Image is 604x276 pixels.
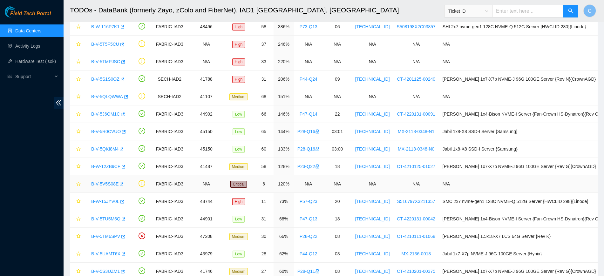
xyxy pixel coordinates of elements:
a: B-V-5UAMT6X [91,251,120,256]
span: check-circle [139,163,145,169]
span: star [76,217,81,222]
span: High [232,58,245,65]
td: 58 [254,158,274,175]
span: lock [315,269,320,273]
span: star [76,112,81,117]
td: 120% [274,175,294,193]
span: High [232,24,245,30]
a: B-V-5S1S0OZ [91,77,119,82]
td: 73% [274,193,294,210]
span: Medium [229,93,248,100]
span: search [568,8,573,14]
td: 48744 [187,193,226,210]
span: Field Tech Portal [10,11,51,17]
a: [TECHNICAL_ID] [355,77,390,82]
a: CT-4220131-00042 [397,216,435,221]
a: B-W-116P7K1 [91,24,119,29]
span: Low [233,216,245,223]
span: High [232,76,245,83]
a: [TECHNICAL_ID] [355,129,390,134]
a: P44-Q12 [300,251,317,256]
td: FABRIC-IAD3 [153,36,187,53]
td: 45150 [187,123,226,140]
td: N/A [393,175,439,193]
td: 33 [254,53,274,71]
td: FABRIC-IAD3 [153,228,187,245]
td: 386% [274,18,294,36]
td: 45150 [187,140,226,158]
td: 133% [274,140,294,158]
a: CT-4210111-01068 [397,234,435,239]
td: N/A [294,36,323,53]
td: N/A [323,175,352,193]
span: lock [315,147,320,151]
span: double-left [54,97,64,109]
td: 47208 [187,228,226,245]
span: check-circle [139,250,145,257]
a: CT-4210201-00375 [397,269,435,274]
td: N/A [323,53,352,71]
td: 220% [274,53,294,71]
span: read [8,74,12,79]
td: 22 [323,105,352,123]
td: FABRIC-IAD3 [153,140,187,158]
td: FABRIC-IAD3 [153,175,187,193]
a: P28-Q16lock [297,146,320,151]
span: check-circle [139,145,145,152]
a: Akamai TechnologiesField Tech Portal [5,11,51,20]
td: 41788 [187,71,226,88]
td: SECH-IAD2 [153,88,187,105]
td: N/A [393,53,439,71]
input: Enter text here... [492,5,563,17]
td: 31 [254,71,274,88]
button: star [73,91,81,102]
span: Ticket ID [448,6,488,16]
td: FABRIC-IAD3 [153,105,187,123]
td: N/A [323,36,352,53]
td: 68 [254,88,274,105]
td: N/A [323,88,352,105]
a: B-V-5S3UZM1 [91,269,120,274]
td: FABRIC-IAD3 [153,123,187,140]
a: B-W-12ZB9CF [91,164,120,169]
td: 37 [254,36,274,53]
a: P73-Q13 [300,24,317,29]
td: 62% [274,245,294,263]
span: star [76,94,81,99]
td: 18 [323,210,352,228]
a: [TECHNICAL_ID] [355,164,390,169]
td: 65 [254,123,274,140]
span: Medium [229,233,248,240]
a: Data Centers [15,28,41,33]
span: Low [233,128,245,135]
a: CT-4201125-00240 [397,77,435,82]
a: MX-2136-0018 [401,251,431,256]
a: P47-Q14 [300,111,317,117]
td: 03:00 [323,140,352,158]
td: N/A [352,88,393,105]
a: B-V-5R0CVUO [91,129,121,134]
a: [TECHNICAL_ID] [355,146,390,151]
a: [TECHNICAL_ID] [355,234,390,239]
td: 151% [274,88,294,105]
button: star [73,231,81,241]
button: star [73,249,81,259]
td: 31 [254,210,274,228]
button: star [73,179,81,189]
a: [TECHNICAL_ID] [355,251,390,256]
td: 44902 [187,105,226,123]
a: B-V-5QLQWWA [91,94,123,99]
span: exclamation-circle [139,180,145,187]
td: 43979 [187,245,226,263]
td: 41107 [187,88,226,105]
a: CT-4220131-00091 [397,111,435,117]
span: star [76,147,81,152]
a: B-V-5J6OM1C [91,111,120,117]
td: 66 [254,105,274,123]
span: exclamation-circle [139,93,145,99]
span: check-circle [139,215,145,222]
td: FABRIC-IAD3 [153,53,187,71]
span: check-circle [139,75,145,82]
span: lock [315,164,320,169]
td: 28 [254,245,274,263]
